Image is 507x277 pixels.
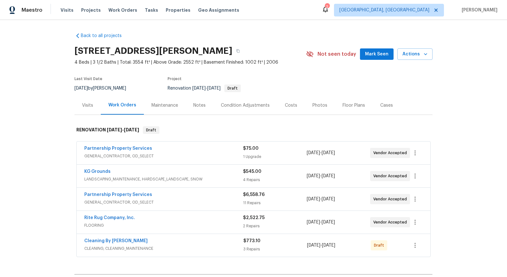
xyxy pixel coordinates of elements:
a: Partnership Property Services [84,192,152,197]
span: [DATE] [322,151,335,155]
a: Rite Rug Company, Inc. [84,216,135,220]
button: Copy Address [232,45,244,57]
span: Work Orders [108,7,137,13]
span: Last Visit Date [74,77,102,81]
span: $2,522.75 [243,216,265,220]
h2: [STREET_ADDRESS][PERSON_NAME] [74,48,232,54]
span: - [107,128,139,132]
span: Mark Seen [365,50,388,58]
span: Vendor Accepted [373,219,409,225]
span: Geo Assignments [198,7,239,13]
div: Condition Adjustments [221,102,270,109]
span: [DATE] [307,174,320,178]
span: - [192,86,221,91]
span: [DATE] [307,220,320,224]
div: Costs [285,102,297,109]
div: Work Orders [108,102,136,108]
span: [GEOGRAPHIC_DATA], [GEOGRAPHIC_DATA] [339,7,429,13]
span: GENERAL_CONTRACTOR, OD_SELECT [84,199,243,205]
a: Partnership Property Services [84,146,152,151]
span: [DATE] [107,128,122,132]
a: Back to all projects [74,33,135,39]
div: 3 Repairs [243,246,307,252]
span: Actions [402,50,427,58]
div: 2 Repairs [243,223,306,229]
span: Visits [61,7,74,13]
span: CLEANING, CLEANING_MAINTENANCE [84,245,243,252]
span: Tasks [145,8,158,12]
div: 1 Upgrade [243,154,306,160]
span: Projects [81,7,101,13]
div: 4 Repairs [243,177,306,183]
span: Project [168,77,182,81]
span: Draft [144,127,159,133]
span: $75.00 [243,146,259,151]
span: Not seen today [318,51,356,57]
span: $773.10 [243,239,260,243]
span: - [307,196,335,202]
span: Vendor Accepted [373,150,409,156]
span: Maestro [22,7,42,13]
a: KG Grounds [84,169,111,174]
span: LANDSCAPING_MAINTENANCE, HARDSCAPE_LANDSCAPE, SNOW [84,176,243,182]
div: RENOVATION [DATE]-[DATE]Draft [74,120,433,140]
span: - [307,173,335,179]
div: Floor Plans [343,102,365,109]
a: Cleaning By [PERSON_NAME] [84,239,148,243]
button: Mark Seen [360,48,394,60]
div: 11 Repairs [243,200,306,206]
span: [DATE] [207,86,221,91]
span: GENERAL_CONTRACTOR, OD_SELECT [84,153,243,159]
span: FLOORING [84,222,243,229]
div: Photos [312,102,327,109]
div: 2 [325,4,329,10]
span: [PERSON_NAME] [459,7,497,13]
span: $545.00 [243,169,261,174]
div: Maintenance [151,102,178,109]
span: Properties [166,7,190,13]
span: [DATE] [322,197,335,201]
span: - [307,219,335,225]
span: [DATE] [307,243,320,248]
span: Vendor Accepted [373,173,409,179]
span: [DATE] [322,243,335,248]
span: [DATE] [322,174,335,178]
div: Notes [193,102,206,109]
span: Draft [225,86,240,90]
button: Actions [397,48,433,60]
span: Renovation [168,86,241,91]
div: Cases [380,102,393,109]
div: Visits [82,102,93,109]
span: 4 Beds | 3 1/2 Baths | Total: 3554 ft² | Above Grade: 2552 ft² | Basement Finished: 1002 ft² | 2006 [74,59,306,66]
span: Draft [374,242,387,249]
span: [DATE] [124,128,139,132]
span: Vendor Accepted [373,196,409,202]
div: by [PERSON_NAME] [74,85,134,92]
span: [DATE] [192,86,206,91]
span: - [307,242,335,249]
span: [DATE] [74,86,88,91]
span: $6,558.76 [243,192,265,197]
span: [DATE] [322,220,335,224]
h6: RENOVATION [76,126,139,134]
span: [DATE] [307,151,320,155]
span: [DATE] [307,197,320,201]
span: - [307,150,335,156]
